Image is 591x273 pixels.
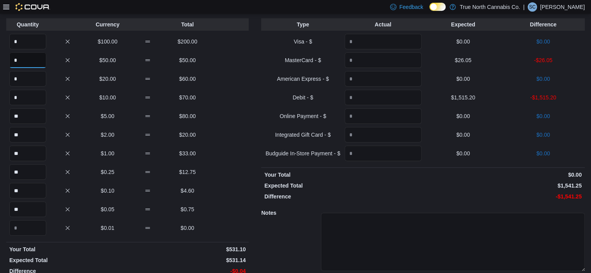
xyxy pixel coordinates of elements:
p: $0.00 [505,38,582,45]
p: Expected Total [9,256,126,264]
p: Difference [264,193,421,200]
p: $531.14 [129,256,246,264]
p: Expected [425,21,502,28]
p: $50.00 [169,56,206,64]
p: $26.05 [425,56,502,64]
input: Quantity [345,127,422,143]
p: $4.60 [169,187,206,195]
p: $531.10 [129,245,246,253]
p: $1,515.20 [425,94,502,101]
p: $100.00 [89,38,126,45]
p: Actual [345,21,422,28]
p: $0.00 [425,171,582,179]
p: $50.00 [89,56,126,64]
p: $60.00 [169,75,206,83]
p: $0.10 [89,187,126,195]
p: $0.00 [425,75,502,83]
input: Quantity [345,146,422,161]
input: Quantity [345,52,422,68]
input: Quantity [9,183,46,198]
div: Sam Connors [528,2,537,12]
p: $0.00 [505,131,582,139]
p: Debit - $ [264,94,341,101]
p: Total [169,21,206,28]
p: | [523,2,525,12]
p: $80.00 [169,112,206,120]
input: Quantity [9,202,46,217]
p: MasterCard - $ [264,56,341,64]
p: -$1,515.20 [505,94,582,101]
input: Quantity [9,108,46,124]
p: -$1,541.25 [425,193,582,200]
p: $200.00 [169,38,206,45]
input: Quantity [345,108,422,124]
p: $70.00 [169,94,206,101]
img: Cova [16,3,50,11]
p: $0.25 [89,168,126,176]
p: Currency [89,21,126,28]
p: Quantity [9,21,46,28]
p: $0.01 [89,224,126,232]
input: Quantity [9,71,46,87]
p: Budguide In-Store Payment - $ [264,150,341,157]
input: Quantity [9,90,46,105]
input: Quantity [9,127,46,143]
input: Dark Mode [429,3,446,11]
p: $0.00 [505,112,582,120]
p: $20.00 [169,131,206,139]
p: Your Total [264,171,421,179]
h5: Notes [261,205,319,221]
p: $1.00 [89,150,126,157]
span: Feedback [399,3,423,11]
input: Quantity [345,71,422,87]
input: Quantity [9,146,46,161]
p: $0.00 [425,112,502,120]
p: -$26.05 [505,56,582,64]
p: $2.00 [89,131,126,139]
input: Quantity [9,220,46,236]
p: [PERSON_NAME] [540,2,585,12]
p: $0.00 [505,75,582,83]
p: $5.00 [89,112,126,120]
p: Type [264,21,341,28]
p: $0.00 [425,38,502,45]
p: $0.05 [89,205,126,213]
input: Quantity [9,52,46,68]
span: SC [529,2,536,12]
p: Integrated Gift Card - $ [264,131,341,139]
p: $0.75 [169,205,206,213]
p: True North Cannabis Co. [460,2,520,12]
p: $20.00 [89,75,126,83]
p: Difference [505,21,582,28]
p: Your Total [9,245,126,253]
input: Quantity [345,34,422,49]
p: Expected Total [264,182,421,190]
p: Online Payment - $ [264,112,341,120]
input: Quantity [9,34,46,49]
p: $0.00 [425,131,502,139]
p: American Express - $ [264,75,341,83]
p: $0.00 [169,224,206,232]
p: $33.00 [169,150,206,157]
p: $0.00 [505,150,582,157]
p: $0.00 [425,150,502,157]
p: Visa - $ [264,38,341,45]
p: $12.75 [169,168,206,176]
input: Quantity [345,90,422,105]
p: $10.00 [89,94,126,101]
p: $1,541.25 [425,182,582,190]
input: Quantity [9,164,46,180]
